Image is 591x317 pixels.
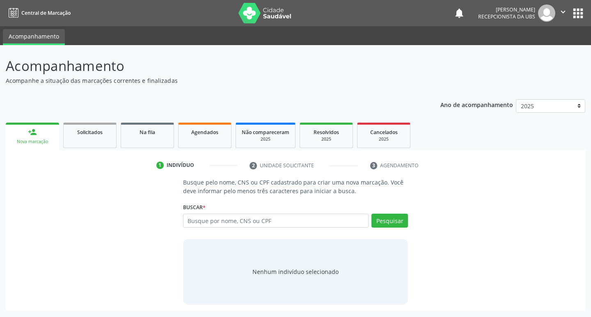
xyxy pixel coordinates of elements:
[454,7,465,19] button: notifications
[167,162,194,169] div: Indivíduo
[440,99,513,109] p: Ano de acompanhamento
[6,76,411,85] p: Acompanhe a situação das marcações correntes e finalizadas
[555,5,571,22] button: 
[183,214,369,228] input: Busque por nome, CNS ou CPF
[11,139,53,145] div: Nova marcação
[538,5,555,22] img: img
[3,29,65,45] a: Acompanhamento
[242,136,289,142] div: 2025
[314,129,339,136] span: Resolvidos
[6,56,411,76] p: Acompanhamento
[478,6,535,13] div: [PERSON_NAME]
[306,136,347,142] div: 2025
[370,129,398,136] span: Cancelados
[363,136,404,142] div: 2025
[242,129,289,136] span: Não compareceram
[156,162,164,169] div: 1
[6,6,71,20] a: Central de Marcação
[559,7,568,16] i: 
[478,13,535,20] span: Recepcionista da UBS
[183,201,206,214] label: Buscar
[28,128,37,137] div: person_add
[183,178,408,195] p: Busque pelo nome, CNS ou CPF cadastrado para criar uma nova marcação. Você deve informar pelo men...
[571,6,585,21] button: apps
[252,267,339,276] div: Nenhum indivíduo selecionado
[371,214,408,228] button: Pesquisar
[21,9,71,16] span: Central de Marcação
[77,129,103,136] span: Solicitados
[140,129,155,136] span: Na fila
[191,129,218,136] span: Agendados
